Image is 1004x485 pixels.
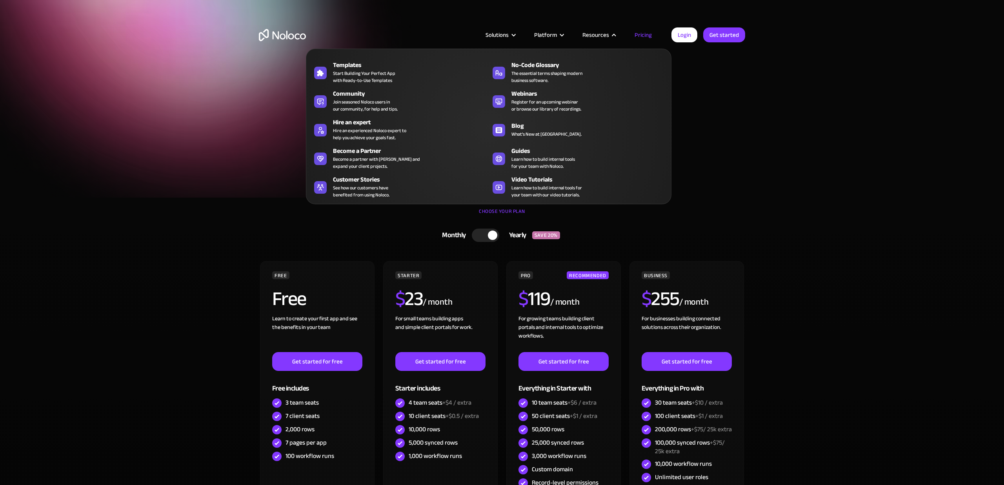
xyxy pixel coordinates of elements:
div: FREE [272,271,289,279]
h2: 119 [518,289,550,309]
div: 7 pages per app [286,438,327,447]
div: For small teams building apps and simple client portals for work. ‍ [395,314,486,352]
div: 10,000 workflow runs [655,460,712,468]
div: Resources [573,30,625,40]
a: Become a PartnerBecome a partner with [PERSON_NAME] andexpand your client projects. [310,145,489,171]
div: 5,000 synced rows [409,438,458,447]
h2: Free [272,289,306,309]
nav: Resources [306,38,671,204]
a: Get started for free [272,352,362,371]
span: Register for an upcoming webinar or browse our library of recordings. [511,98,581,113]
a: Get started for free [518,352,609,371]
div: Platform [524,30,573,40]
div: / month [550,296,580,309]
div: Custom domain [532,465,573,474]
div: 3,000 workflow runs [532,452,586,460]
span: See how our customers have benefited from using Noloco. [333,184,389,198]
h1: Flexible Pricing Designed for Business [259,67,745,114]
div: For growing teams building client portals and internal tools to optimize workflows. [518,314,609,352]
div: Guides [511,146,671,156]
div: 3 team seats [286,398,319,407]
a: No-Code GlossaryThe essential terms shaping modernbusiness software. [489,59,667,85]
a: Pricing [625,30,662,40]
h2: 255 [642,289,679,309]
div: STARTER [395,271,422,279]
div: 100 client seats [655,412,723,420]
div: 200,000 rows [655,425,732,434]
div: Platform [534,30,557,40]
div: 50,000 rows [532,425,564,434]
div: Templates [333,60,492,70]
div: Starter includes [395,371,486,396]
div: 1,000 workflow runs [409,452,462,460]
span: What's New at [GEOGRAPHIC_DATA]. [511,131,582,138]
div: Resources [582,30,609,40]
div: 4 team seats [409,398,471,407]
a: Get started for free [395,352,486,371]
a: home [259,29,306,41]
div: 10,000 rows [409,425,440,434]
a: Customer StoriesSee how our customers havebenefited from using Noloco. [310,173,489,200]
a: Hire an expertHire an experienced Noloco expert tohelp you achieve your goals fast. [310,116,489,143]
div: / month [423,296,452,309]
div: Everything in Pro with [642,371,732,396]
a: GuidesLearn how to build internal toolsfor your team with Noloco. [489,145,667,171]
span: Join seasoned Noloco users in our community, for help and tips. [333,98,398,113]
div: Webinars [511,89,671,98]
a: CommunityJoin seasoned Noloco users inour community, for help and tips. [310,87,489,114]
div: Video Tutorials [511,175,671,184]
a: WebinarsRegister for an upcoming webinaror browse our library of recordings. [489,87,667,114]
div: 2,000 rows [286,425,315,434]
div: 10 client seats [409,412,479,420]
div: PRO [518,271,533,279]
div: 100 workflow runs [286,452,334,460]
a: BlogWhat's New at [GEOGRAPHIC_DATA]. [489,116,667,143]
div: 25,000 synced rows [532,438,584,447]
span: $ [642,280,651,317]
div: No-Code Glossary [511,60,671,70]
div: 100,000 synced rows [655,438,732,456]
div: Hire an expert [333,118,492,127]
span: +$6 / extra [567,397,597,409]
div: Customer Stories [333,175,492,184]
h2: 23 [395,289,423,309]
div: 10 team seats [532,398,597,407]
div: Solutions [476,30,524,40]
div: / month [679,296,709,309]
div: Blog [511,121,671,131]
div: Hire an experienced Noloco expert to help you achieve your goals fast. [333,127,406,141]
div: Community [333,89,492,98]
a: Get started for free [642,352,732,371]
div: Everything in Starter with [518,371,609,396]
h2: Start for free. Upgrade to support your business at any stage. [259,122,745,133]
div: Learn to create your first app and see the benefits in your team ‍ [272,314,362,352]
div: Solutions [486,30,509,40]
div: Yearly [499,229,532,241]
span: $ [518,280,528,317]
span: Learn how to build internal tools for your team with Noloco. [511,156,575,170]
div: 7 client seats [286,412,320,420]
span: +$4 / extra [442,397,471,409]
div: Become a partner with [PERSON_NAME] and expand your client projects. [333,156,420,170]
span: +$0.5 / extra [446,410,479,422]
div: For businesses building connected solutions across their organization. ‍ [642,314,732,352]
span: The essential terms shaping modern business software. [511,70,582,84]
div: CHOOSE YOUR PLAN [259,205,745,225]
a: Get started [703,27,745,42]
span: Start Building Your Perfect App with Ready-to-Use Templates [333,70,395,84]
div: Monthly [432,229,472,241]
span: +$1 / extra [570,410,597,422]
div: Unlimited user roles [655,473,708,481]
div: 30 team seats [655,398,723,407]
div: 50 client seats [532,412,597,420]
span: +$75/ 25k extra [655,437,725,457]
div: Become a Partner [333,146,492,156]
a: TemplatesStart Building Your Perfect Appwith Ready-to-Use Templates [310,59,489,85]
span: +$75/ 25k extra [691,423,732,435]
span: $ [395,280,405,317]
div: SAVE 20% [532,231,560,239]
span: +$10 / extra [692,397,723,409]
span: Learn how to build internal tools for your team with our video tutorials. [511,184,582,198]
a: Video TutorialsLearn how to build internal tools foryour team with our video tutorials. [489,173,667,200]
a: Login [671,27,697,42]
